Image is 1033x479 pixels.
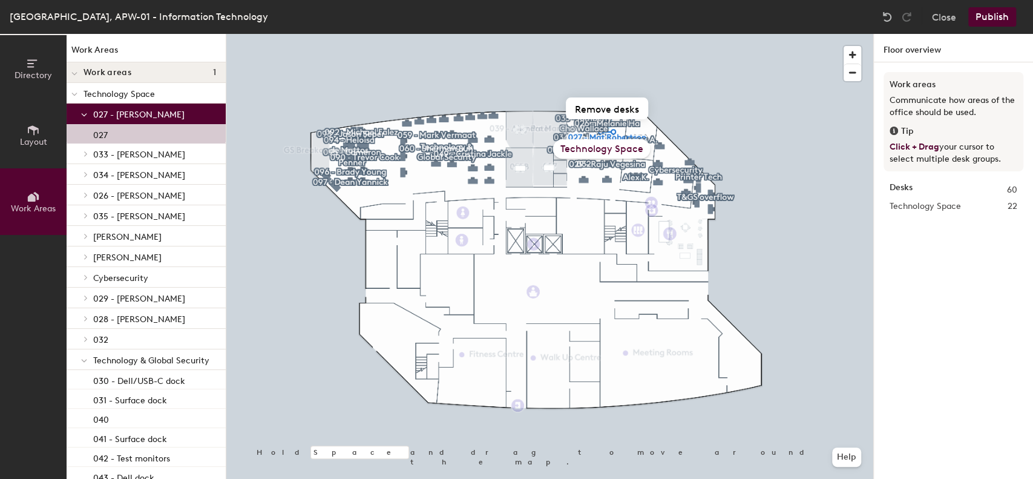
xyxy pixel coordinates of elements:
[84,68,131,78] span: Work areas
[1008,200,1017,213] span: 22
[890,183,913,197] strong: Desks
[874,34,1033,62] h1: Floor overview
[832,448,861,467] button: Help
[93,150,185,160] span: 033 - [PERSON_NAME]
[93,411,109,425] p: 040
[968,7,1016,27] button: Publish
[93,355,209,366] span: Technology & Global Security
[890,142,939,152] span: Click + Drag
[93,211,185,222] span: 035 - [PERSON_NAME]
[93,294,185,304] span: 029 - [PERSON_NAME]
[93,335,108,345] span: 032
[93,450,170,464] p: 042 - Test monitors
[93,431,167,444] p: 041 - Surface dock
[93,110,185,120] span: 027 - [PERSON_NAME]
[20,137,47,147] span: Layout
[67,44,226,62] h1: Work Areas
[84,85,216,101] p: Technology Space
[93,314,185,325] span: 028 - [PERSON_NAME]
[93,273,148,283] span: Cybersecurity
[93,191,185,201] span: 026 - [PERSON_NAME]
[213,68,216,78] span: 1
[881,11,893,23] img: Undo
[93,392,167,406] p: 031 - Surface dock
[890,125,1017,138] div: Tip
[890,78,1017,91] h3: Work areas
[15,70,52,81] span: Directory
[93,253,162,263] span: [PERSON_NAME]
[10,9,268,24] div: [GEOGRAPHIC_DATA], APW-01 - Information Technology
[93,170,185,180] span: 034 - [PERSON_NAME]
[890,94,1017,119] p: Communicate how areas of the office should be used.
[1007,183,1017,197] span: 60
[553,139,651,159] div: Technology Space
[93,372,185,386] p: 030 - Dell/USB-C dock
[900,11,913,23] img: Redo
[932,7,956,27] button: Close
[93,127,108,140] p: 027
[11,203,56,214] span: Work Areas
[890,200,961,213] span: Technology Space
[890,141,1017,165] p: your cursor to select multiple desk groups.
[566,97,648,119] button: Remove desks
[93,232,162,242] span: [PERSON_NAME]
